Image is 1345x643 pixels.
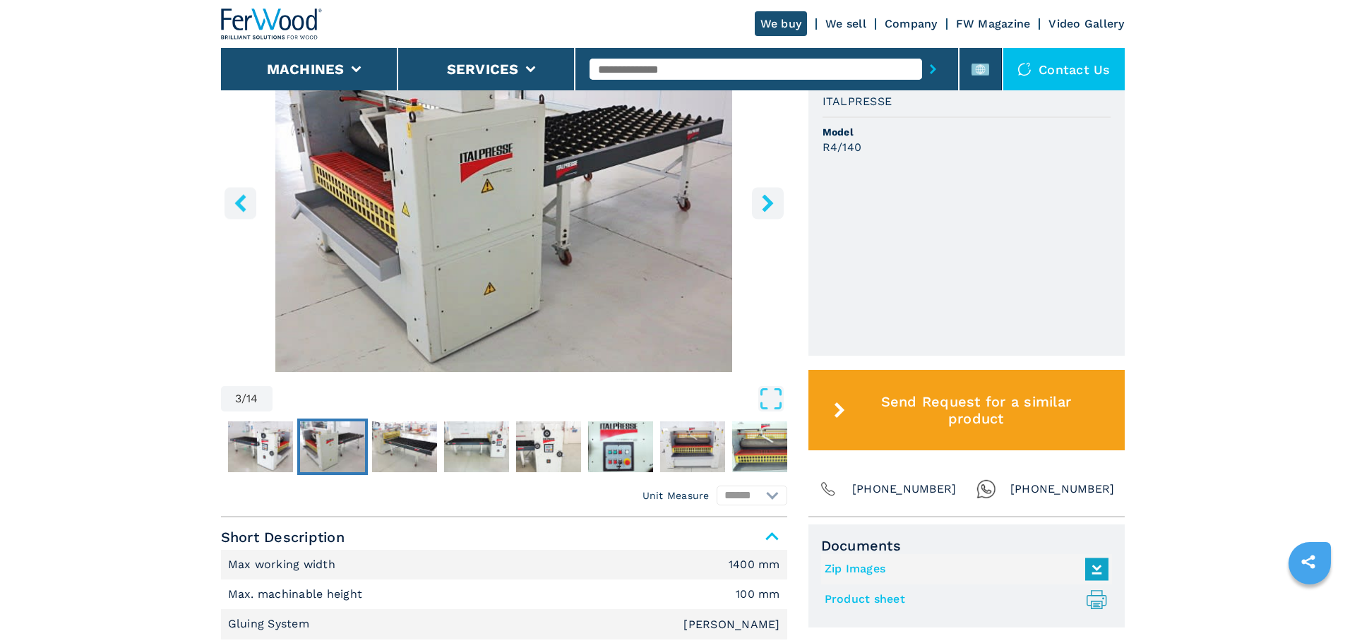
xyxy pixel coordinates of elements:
[825,558,1101,581] a: Zip Images
[513,419,584,475] button: Go to Slide 6
[221,8,323,40] img: Ferwood
[1017,62,1032,76] img: Contact us
[823,125,1111,139] span: Model
[221,524,787,550] span: Short Description
[221,30,787,372] div: Go to Slide 3
[225,419,296,475] button: Go to Slide 2
[657,419,728,475] button: Go to Slide 8
[228,587,366,602] p: Max. machinable height
[1285,579,1334,632] iframe: Chat
[267,61,345,78] button: Machines
[732,421,797,472] img: 14b0ad8364762824ab9b20a2c2b4c94d
[447,61,519,78] button: Services
[246,393,258,404] span: 14
[1003,48,1125,90] div: Contact us
[585,419,656,475] button: Go to Slide 7
[885,17,938,30] a: Company
[852,479,957,499] span: [PHONE_NUMBER]
[441,419,512,475] button: Go to Slide 5
[153,419,719,475] nav: Thumbnail Navigation
[823,139,862,155] h3: R4/140
[976,479,996,499] img: Whatsapp
[821,537,1112,554] span: Documents
[851,393,1101,427] span: Send Request for a similar product
[225,187,256,219] button: left-button
[276,386,784,411] button: Open Fullscreen
[444,421,509,472] img: c8505292b7ed5b428988cd313d7dac60
[683,619,779,630] em: [PERSON_NAME]
[228,421,293,472] img: 5e150010179739008b73af21b1a601b8
[300,421,365,472] img: 96a7a6720a55fe5504a942162a86cd41
[228,616,313,632] p: Gluing System
[516,421,581,472] img: 5e884ad1b9d696ae01667a1798300af5
[1048,17,1124,30] a: Video Gallery
[729,559,780,570] em: 1400 mm
[818,479,838,499] img: Phone
[808,370,1125,450] button: Send Request for a similar product
[642,488,710,503] em: Unit Measure
[825,17,866,30] a: We sell
[588,421,653,472] img: 6ca8319b9b3db5059a45d06828c0f887
[752,187,784,219] button: right-button
[369,419,440,475] button: Go to Slide 4
[372,421,437,472] img: 452607cd250b5f0ad0c2aa77d7796063
[956,17,1031,30] a: FW Magazine
[922,53,944,85] button: submit-button
[241,393,246,404] span: /
[736,589,780,600] em: 100 mm
[660,421,725,472] img: 4fd3fbb79a3fd531230b75b204824a59
[235,393,241,404] span: 3
[297,419,368,475] button: Go to Slide 3
[1010,479,1115,499] span: [PHONE_NUMBER]
[823,93,892,109] h3: ITALPRESSE
[228,557,340,572] p: Max working width
[221,30,787,372] img: Gluing Machine ITALPRESSE R4/140
[825,588,1101,611] a: Product sheet
[1291,544,1326,579] a: sharethis
[729,419,800,475] button: Go to Slide 9
[755,11,808,36] a: We buy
